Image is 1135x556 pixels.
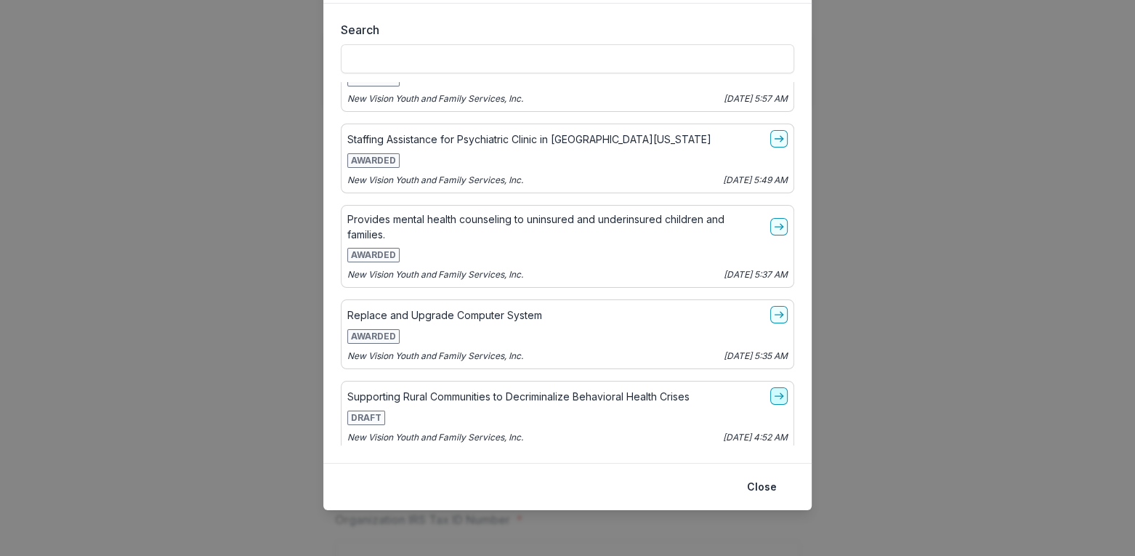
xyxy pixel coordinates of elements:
[347,248,400,262] span: AWARDED
[723,174,788,187] p: [DATE] 5:49 AM
[347,350,523,363] p: New Vision Youth and Family Services, Inc.
[347,92,523,105] p: New Vision Youth and Family Services, Inc.
[738,475,785,499] button: Close
[724,92,788,105] p: [DATE] 5:57 AM
[347,431,523,444] p: New Vision Youth and Family Services, Inc.
[724,268,788,281] p: [DATE] 5:37 AM
[770,306,788,323] a: go-to
[724,350,788,363] p: [DATE] 5:35 AM
[347,211,764,242] p: Provides mental health counseling to uninsured and underinsured children and families.
[723,431,788,444] p: [DATE] 4:52 AM
[347,411,385,425] span: DRAFT
[770,218,788,235] a: go-to
[341,21,785,39] label: Search
[347,329,400,344] span: AWARDED
[770,130,788,148] a: go-to
[770,387,788,405] a: go-to
[347,268,523,281] p: New Vision Youth and Family Services, Inc.
[347,132,711,147] p: Staffing Assistance for Psychiatric Clinic in [GEOGRAPHIC_DATA][US_STATE]
[347,174,523,187] p: New Vision Youth and Family Services, Inc.
[347,307,542,323] p: Replace and Upgrade Computer System
[347,153,400,168] span: AWARDED
[347,389,690,404] p: Supporting Rural Communities to Decriminalize Behavioral Health Crises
